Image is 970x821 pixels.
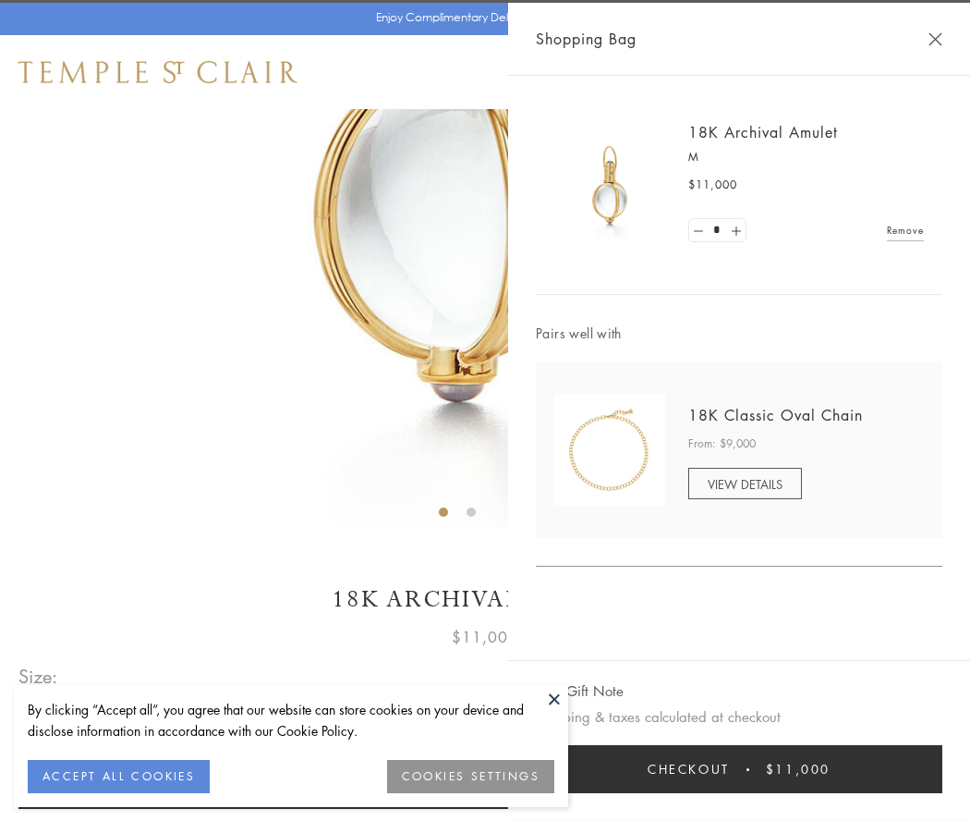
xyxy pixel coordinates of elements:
[28,699,554,741] div: By clicking “Accept all”, you agree that our website can store cookies on your device and disclos...
[536,745,942,793] button: Checkout $11,000
[688,468,802,499] a: VIEW DETAILS
[726,219,745,242] a: Set quantity to 2
[536,705,942,729] p: Shipping & taxes calculated at checkout
[18,583,952,616] h1: 18K Archival Amulet
[536,680,624,703] button: Add Gift Note
[28,760,210,793] button: ACCEPT ALL COOKIES
[688,122,838,142] a: 18K Archival Amulet
[689,219,708,242] a: Set quantity to 0
[387,760,554,793] button: COOKIES SETTINGS
[554,395,665,506] img: N88865-OV18
[554,129,665,240] img: 18K Archival Amulet
[688,148,924,166] p: M
[708,475,782,493] span: VIEW DETAILS
[688,405,863,425] a: 18K Classic Oval Chain
[18,61,297,83] img: Temple St. Clair
[536,27,637,51] span: Shopping Bag
[376,8,586,27] p: Enjoy Complimentary Delivery & Returns
[887,220,924,240] a: Remove
[688,435,756,453] span: From: $9,000
[452,625,518,649] span: $11,000
[766,759,831,779] span: $11,000
[18,661,59,692] span: Size:
[928,32,942,46] button: Close Shopping Bag
[688,176,737,194] span: $11,000
[536,323,942,344] span: Pairs well with
[648,759,730,779] span: Checkout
